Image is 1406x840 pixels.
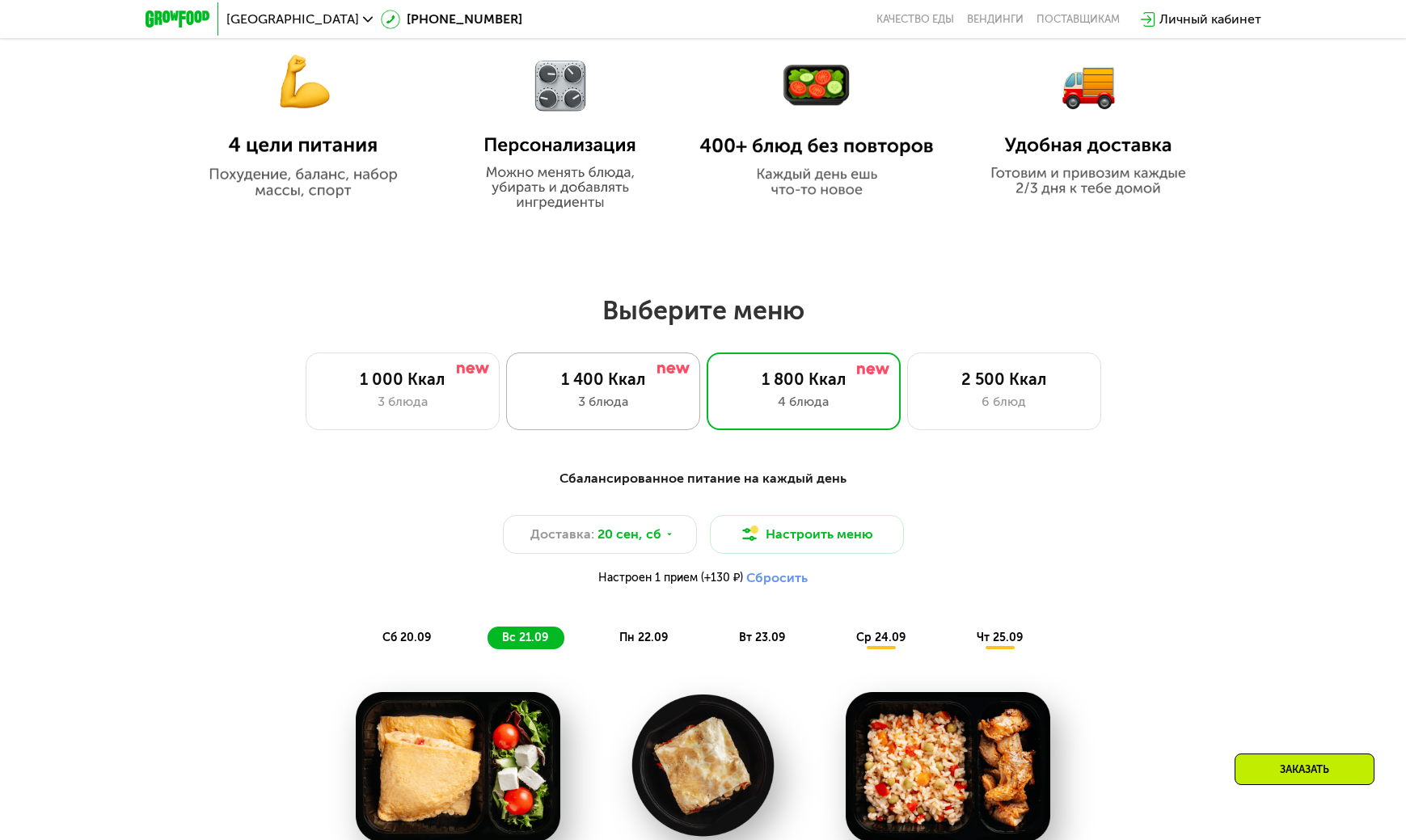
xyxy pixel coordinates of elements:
[710,515,904,554] button: Настроить меню
[967,13,1024,26] a: Вендинги
[1159,10,1261,29] div: Личный кабинет
[502,631,548,644] span: вс 21.09
[598,572,743,584] span: Настроен 1 прием (+130 ₽)
[523,369,683,389] div: 1 400 Ккал
[381,10,522,29] a: [PHONE_NUMBER]
[382,631,431,644] span: сб 20.09
[523,392,683,412] div: 3 блюда
[746,570,808,586] button: Сбросить
[323,369,483,389] div: 1 000 Ккал
[739,631,785,644] span: вт 23.09
[530,525,594,544] span: Доставка:
[225,469,1182,489] div: Сбалансированное питание на каждый день
[597,525,661,544] span: 20 сен, сб
[876,13,954,26] a: Качество еды
[1037,13,1120,26] div: поставщикам
[724,392,884,412] div: 4 блюда
[1235,753,1374,785] div: Заказать
[856,631,906,644] span: ср 24.09
[724,369,884,389] div: 1 800 Ккал
[977,631,1023,644] span: чт 25.09
[52,294,1354,327] h2: Выберите меню
[619,631,668,644] span: пн 22.09
[323,392,483,412] div: 3 блюда
[924,369,1084,389] div: 2 500 Ккал
[226,13,359,26] span: [GEOGRAPHIC_DATA]
[924,392,1084,412] div: 6 блюд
